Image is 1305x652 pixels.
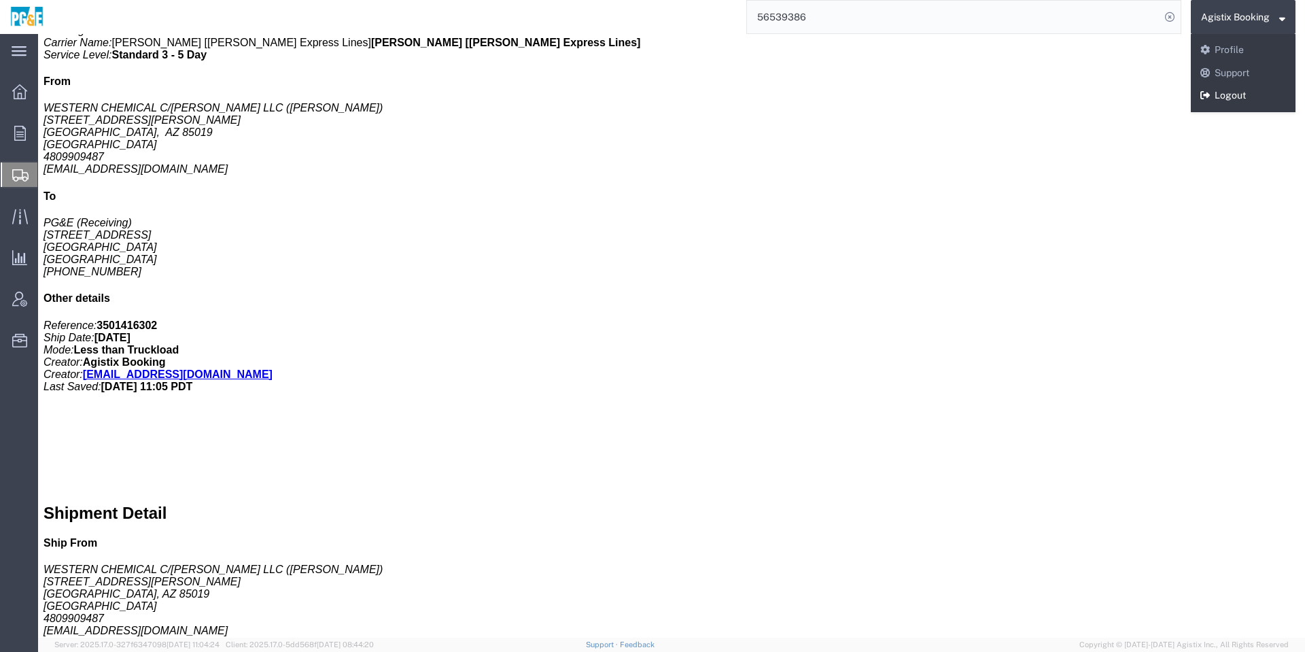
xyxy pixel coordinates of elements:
span: [DATE] 08:44:20 [317,640,374,649]
span: Agistix Booking [1201,10,1270,24]
input: Search for shipment number, reference number [747,1,1160,33]
a: Feedback [620,640,655,649]
span: Server: 2025.17.0-327f6347098 [54,640,220,649]
span: Copyright © [DATE]-[DATE] Agistix Inc., All Rights Reserved [1079,639,1289,651]
a: Logout [1191,84,1295,107]
iframe: FS Legacy Container [38,34,1305,638]
img: logo [10,7,44,27]
a: Profile [1191,39,1295,62]
a: Support [1191,62,1295,85]
span: Client: 2025.17.0-5dd568f [226,640,374,649]
a: Support [586,640,620,649]
button: Agistix Booking [1200,9,1286,25]
span: [DATE] 11:04:24 [167,640,220,649]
